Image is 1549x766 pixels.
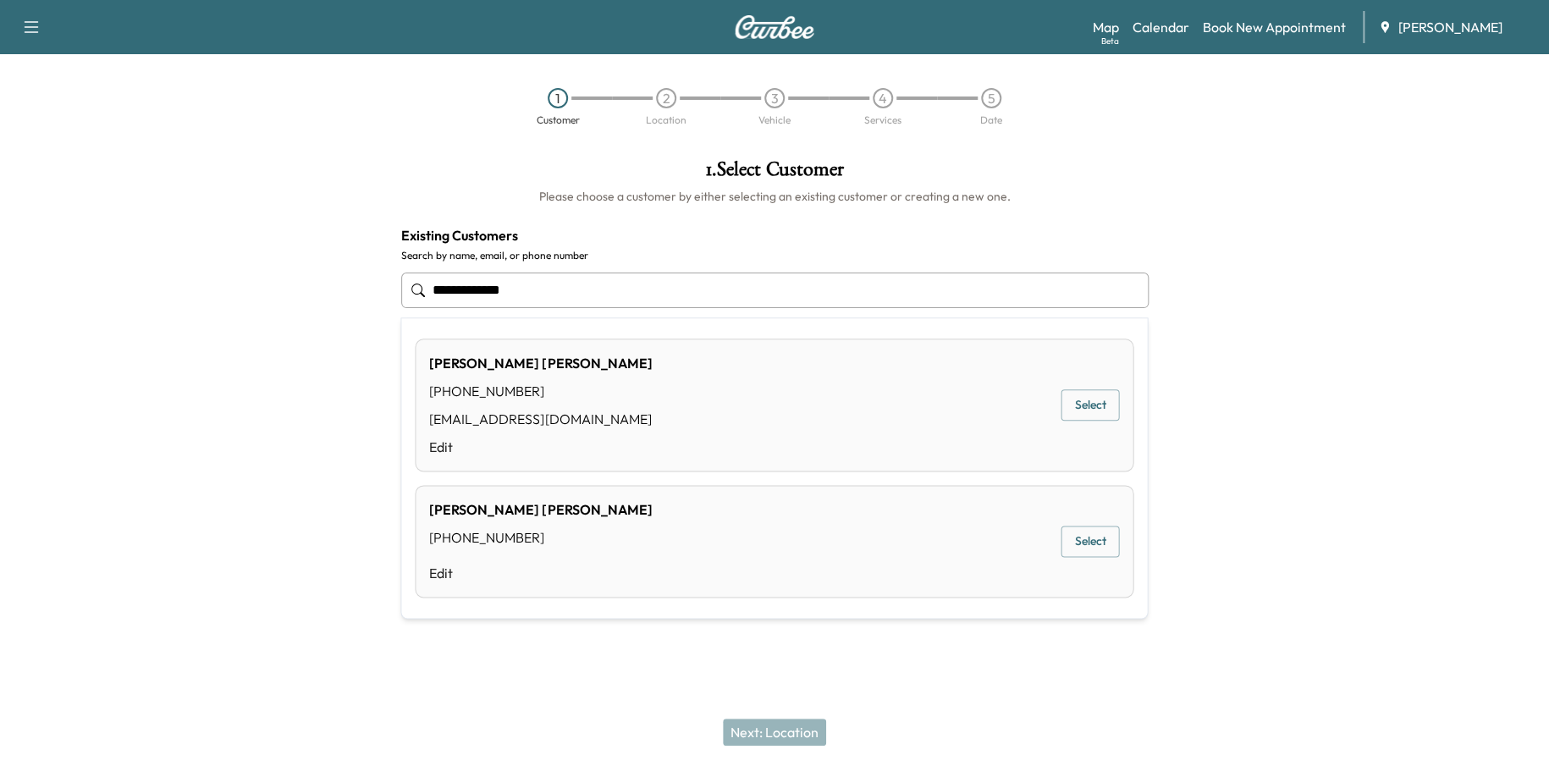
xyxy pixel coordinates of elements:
[980,115,1002,125] div: Date
[656,88,676,108] div: 2
[401,225,1149,245] h4: Existing Customers
[646,115,686,125] div: Location
[1203,17,1346,37] a: Book New Appointment
[429,409,652,429] div: [EMAIL_ADDRESS][DOMAIN_NAME]
[758,115,791,125] div: Vehicle
[401,188,1149,205] h6: Please choose a customer by either selecting an existing customer or creating a new one.
[873,88,893,108] div: 4
[401,249,1149,262] label: Search by name, email, or phone number
[1093,17,1119,37] a: MapBeta
[429,499,652,520] div: [PERSON_NAME] [PERSON_NAME]
[981,88,1001,108] div: 5
[734,15,815,39] img: Curbee Logo
[1061,389,1119,421] button: Select
[1101,35,1119,47] div: Beta
[429,381,652,401] div: [PHONE_NUMBER]
[429,437,652,457] a: Edit
[401,159,1149,188] h1: 1 . Select Customer
[537,115,580,125] div: Customer
[864,115,901,125] div: Services
[1398,17,1502,37] span: [PERSON_NAME]
[429,353,652,373] div: [PERSON_NAME] [PERSON_NAME]
[429,563,652,583] a: Edit
[429,527,652,548] div: [PHONE_NUMBER]
[764,88,785,108] div: 3
[1133,17,1189,37] a: Calendar
[1061,526,1119,557] button: Select
[548,88,568,108] div: 1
